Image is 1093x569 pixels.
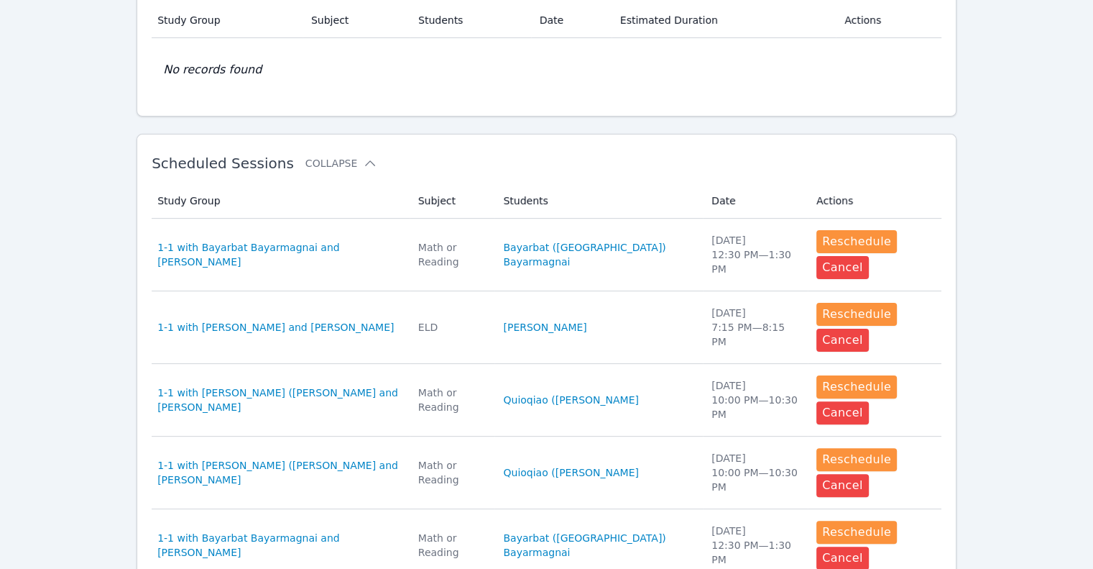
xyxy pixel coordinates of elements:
th: Students [410,3,531,38]
a: Quioqiao ([PERSON_NAME] [503,393,638,407]
div: Math or Reading [418,240,486,269]
a: 1-1 with [PERSON_NAME] ([PERSON_NAME] and [PERSON_NAME] [157,458,401,487]
button: Reschedule [816,230,897,253]
th: Actions [836,3,941,38]
a: 1-1 with [PERSON_NAME] ([PERSON_NAME] and [PERSON_NAME] [157,386,401,414]
div: ELD [418,320,486,334]
button: Collapse [305,156,377,170]
a: 1-1 with Bayarbat Bayarmagnai and [PERSON_NAME] [157,240,401,269]
button: Reschedule [816,448,897,471]
th: Date [703,183,808,219]
button: Reschedule [816,303,897,326]
th: Actions [808,183,941,219]
th: Subject [410,183,495,219]
button: Cancel [816,474,869,497]
div: [DATE] 7:15 PM — 8:15 PM [711,306,799,349]
a: Bayarbat ([GEOGRAPHIC_DATA]) Bayarmagnai [503,531,694,560]
th: Study Group [152,183,410,219]
td: No records found [152,38,941,101]
a: [PERSON_NAME] [503,320,586,334]
tr: 1-1 with [PERSON_NAME] ([PERSON_NAME] and [PERSON_NAME]Math or ReadingQuioqiao ([PERSON_NAME][DAT... [152,364,941,437]
button: Reschedule [816,521,897,544]
div: Math or Reading [418,531,486,560]
tr: 1-1 with Bayarbat Bayarmagnai and [PERSON_NAME]Math or ReadingBayarbat ([GEOGRAPHIC_DATA]) Bayarm... [152,219,941,291]
th: Subject [303,3,410,38]
tr: 1-1 with [PERSON_NAME] ([PERSON_NAME] and [PERSON_NAME]Math or ReadingQuioqiao ([PERSON_NAME][DAT... [152,437,941,509]
th: Date [531,3,612,38]
th: Students [494,183,703,219]
button: Cancel [816,401,869,424]
button: Cancel [816,256,869,279]
a: 1-1 with Bayarbat Bayarmagnai and [PERSON_NAME] [157,531,401,560]
a: 1-1 with [PERSON_NAME] and [PERSON_NAME] [157,320,394,334]
button: Cancel [816,329,869,352]
a: Quioqiao ([PERSON_NAME] [503,465,638,480]
th: Study Group [152,3,303,38]
tr: 1-1 with [PERSON_NAME] and [PERSON_NAME]ELD[PERSON_NAME][DATE]7:15 PM—8:15 PMRescheduleCancel [152,291,941,364]
a: Bayarbat ([GEOGRAPHIC_DATA]) Bayarmagnai [503,240,694,269]
span: Scheduled Sessions [152,155,294,172]
div: Math or Reading [418,386,486,414]
div: [DATE] 10:00 PM — 10:30 PM [711,451,799,494]
div: [DATE] 12:30 PM — 1:30 PM [711,524,799,567]
div: [DATE] 10:00 PM — 10:30 PM [711,378,799,422]
div: Math or Reading [418,458,486,487]
div: [DATE] 12:30 PM — 1:30 PM [711,233,799,276]
th: Estimated Duration [612,3,836,38]
button: Reschedule [816,375,897,399]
